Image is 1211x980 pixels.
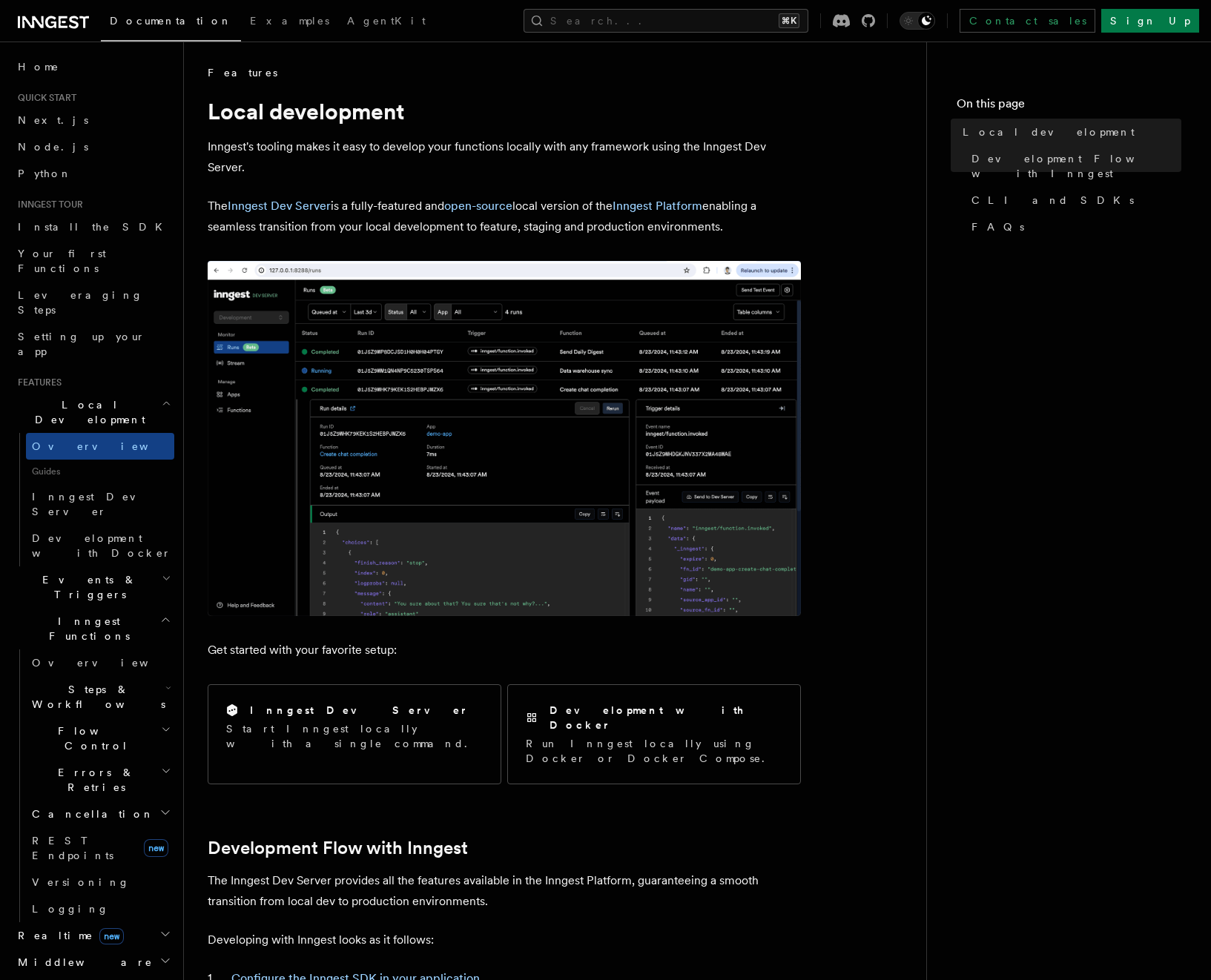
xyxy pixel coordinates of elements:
[26,682,165,712] span: Steps & Workflows
[12,614,160,643] span: Inngest Functions
[12,107,174,133] a: Next.js
[444,199,512,213] a: open-source
[900,12,935,30] button: Toggle dark mode
[18,248,106,274] span: Your first Functions
[32,491,159,517] span: Inngest Dev Server
[957,119,1181,145] a: Local development
[18,331,145,357] span: Setting up your app
[12,53,174,80] a: Home
[12,949,174,976] button: Middleware
[12,649,174,922] div: Inngest Functions
[957,95,1181,119] h4: On this page
[26,483,174,525] a: Inngest Dev Server
[12,240,174,282] a: Your first Functions
[966,145,1181,187] a: Development Flow with Inngest
[208,261,801,616] img: The Inngest Dev Server on the Functions page
[26,765,161,795] span: Errors & Retries
[26,759,174,801] button: Errors & Retries
[32,440,185,452] span: Overview
[101,4,241,42] a: Documentation
[250,703,469,718] h2: Inngest Dev Server
[26,649,174,676] a: Overview
[32,835,113,861] span: REST Endpoints
[26,801,174,827] button: Cancellation
[250,15,329,27] span: Examples
[241,4,338,40] a: Examples
[26,676,174,718] button: Steps & Workflows
[208,930,801,950] p: Developing with Inngest looks as it follows:
[32,657,185,669] span: Overview
[26,869,174,895] a: Versioning
[524,9,808,33] button: Search...⌘K
[963,125,1135,139] span: Local development
[18,221,171,233] span: Install the SDK
[12,160,174,187] a: Python
[613,199,702,213] a: Inngest Platform
[338,4,435,40] a: AgentKit
[26,433,174,460] a: Overview
[347,15,426,27] span: AgentKit
[12,133,174,160] a: Node.js
[32,876,130,888] span: Versioning
[526,736,782,766] p: Run Inngest locally using Docker or Docker Compose.
[208,640,801,660] p: Get started with your favorite setup:
[12,92,76,104] span: Quick start
[208,98,801,125] h1: Local development
[12,608,174,649] button: Inngest Functions
[12,377,62,388] span: Features
[18,168,72,179] span: Python
[971,219,1024,234] span: FAQs
[144,839,168,857] span: new
[960,9,1095,33] a: Contact sales
[12,572,162,602] span: Events & Triggers
[208,838,468,858] a: Development Flow with Inngest
[12,397,162,427] span: Local Development
[26,525,174,566] a: Development with Docker
[12,955,153,970] span: Middleware
[110,15,232,27] span: Documentation
[12,199,83,211] span: Inngest tour
[26,718,174,759] button: Flow Control
[966,187,1181,213] a: CLI and SDKs
[18,141,88,153] span: Node.js
[208,870,801,912] p: The Inngest Dev Server provides all the features available in the Inngest Platform, guaranteeing ...
[12,282,174,323] a: Leveraging Steps
[208,65,277,80] span: Features
[12,928,124,943] span: Realtime
[208,136,801,178] p: Inngest's tooling makes it easy to develop your functions locally with any framework using the In...
[26,827,174,869] a: REST Endpointsnew
[507,684,801,784] a: Development with DockerRun Inngest locally using Docker or Docker Compose.
[12,922,174,949] button: Realtimenew
[12,323,174,365] a: Setting up your app
[32,903,109,915] span: Logging
[26,807,154,821] span: Cancellation
[550,703,782,732] h2: Development with Docker
[26,724,161,753] span: Flow Control
[12,213,174,240] a: Install the SDK
[26,895,174,922] a: Logging
[971,151,1181,181] span: Development Flow with Inngest
[18,114,88,126] span: Next.js
[1101,9,1199,33] a: Sign Up
[779,13,799,28] kbd: ⌘K
[99,928,124,944] span: new
[18,59,59,74] span: Home
[32,532,171,559] span: Development with Docker
[208,196,801,237] p: The is a fully-featured and local version of the enabling a seamless transition from your local d...
[12,566,174,608] button: Events & Triggers
[26,460,174,483] span: Guides
[228,199,331,213] a: Inngest Dev Server
[12,433,174,566] div: Local Development
[208,684,501,784] a: Inngest Dev ServerStart Inngest locally with a single command.
[971,193,1134,208] span: CLI and SDKs
[966,213,1181,240] a: FAQs
[226,721,483,751] p: Start Inngest locally with a single command.
[12,391,174,433] button: Local Development
[18,289,143,316] span: Leveraging Steps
